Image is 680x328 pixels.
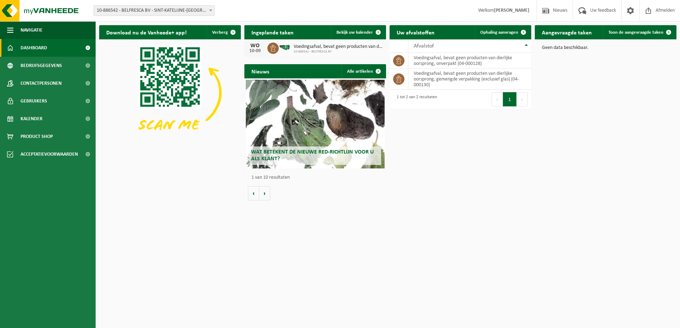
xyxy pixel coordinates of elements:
[21,39,47,57] span: Dashboard
[408,68,531,90] td: voedingsafval, bevat geen producten van dierlijke oorsprong, gemengde verpakking (exclusief glas)...
[21,74,62,92] span: Contactpersonen
[603,25,676,39] a: Toon de aangevraagde taken
[206,25,240,39] button: Verberg
[251,149,374,162] span: Wat betekent de nieuwe RED-richtlijn voor u als klant?
[94,6,214,16] span: 10-886542 - BELFRESCA BV - SINT-KATELIJNE-WAVER
[517,92,528,106] button: Next
[93,5,215,16] span: 10-886542 - BELFRESCA BV - SINT-KATELIJNE-WAVER
[503,92,517,106] button: 1
[393,91,437,107] div: 1 tot 2 van 2 resultaten
[390,25,442,39] h2: Uw afvalstoffen
[251,175,382,180] p: 1 van 10 resultaten
[244,25,301,39] h2: Ingeplande taken
[341,64,385,78] a: Alle artikelen
[535,25,599,39] h2: Aangevraagde taken
[542,45,669,50] p: Geen data beschikbaar.
[21,145,78,163] span: Acceptatievoorwaarden
[294,44,382,50] span: Voedingsafval, bevat geen producten van dierlijke oorsprong, gemengde verpakking...
[414,43,434,49] span: Afvalstof
[248,43,262,49] div: WO
[99,39,241,146] img: Download de VHEPlus App
[492,92,503,106] button: Previous
[244,64,276,78] h2: Nieuws
[408,53,531,68] td: voedingsafval, bevat geen producten van dierlijke oorsprong, onverpakt (04-000128)
[248,49,262,54] div: 10-09
[21,57,62,74] span: Bedrijfsgegevens
[608,30,663,35] span: Toon de aangevraagde taken
[248,186,259,200] button: Vorige
[494,8,529,13] strong: [PERSON_NAME]
[259,186,270,200] button: Volgende
[246,80,385,168] a: Wat betekent de nieuwe RED-richtlijn voor u als klant?
[21,128,53,145] span: Product Shop
[212,30,228,35] span: Verberg
[21,110,42,128] span: Kalender
[294,50,382,54] span: 10-886542 - BELFRESCA BV
[21,92,47,110] span: Gebruikers
[279,44,291,51] img: HK-RS-14-GN-00
[99,25,194,39] h2: Download nu de Vanheede+ app!
[480,30,518,35] span: Ophaling aanvragen
[475,25,531,39] a: Ophaling aanvragen
[336,30,373,35] span: Bekijk uw kalender
[331,25,385,39] a: Bekijk uw kalender
[21,21,42,39] span: Navigatie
